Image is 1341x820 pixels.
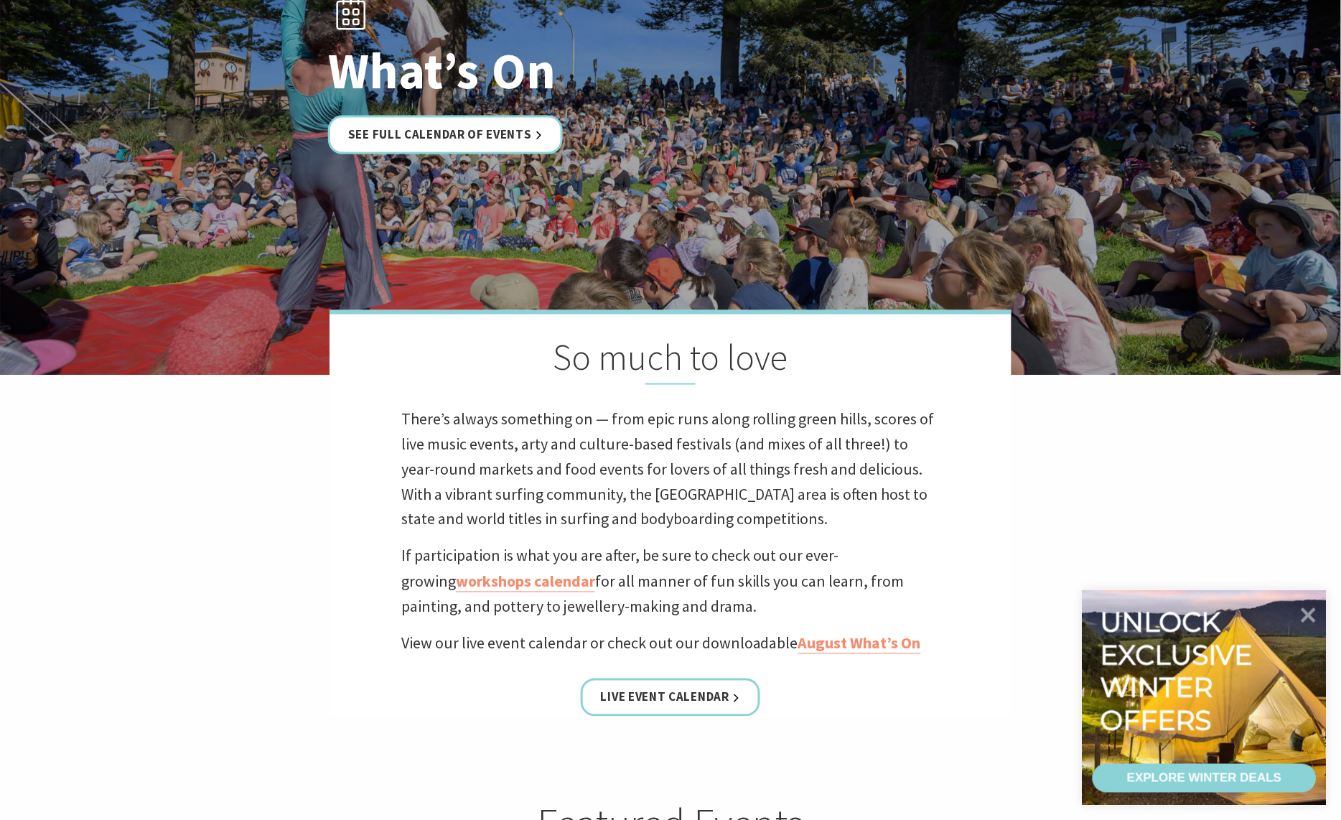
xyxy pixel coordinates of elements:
[401,631,940,656] p: View our live event calendar or check out our downloadable
[798,633,921,654] a: August What’s On
[1093,764,1317,793] a: EXPLORE WINTER DEALS
[581,679,760,717] a: Live Event Calendar
[401,544,940,620] p: If participation is what you are after, be sure to check out our ever-growing for all manner of f...
[328,116,563,154] a: See Full Calendar of Events
[328,43,734,98] h1: What’s On
[1127,764,1281,793] div: EXPLORE WINTER DEALS
[456,572,595,592] a: workshops calendar
[1101,606,1259,737] div: Unlock exclusive winter offers
[401,406,940,533] p: There’s always something on — from epic runs along rolling green hills, scores of live music even...
[401,336,940,385] h2: So much to love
